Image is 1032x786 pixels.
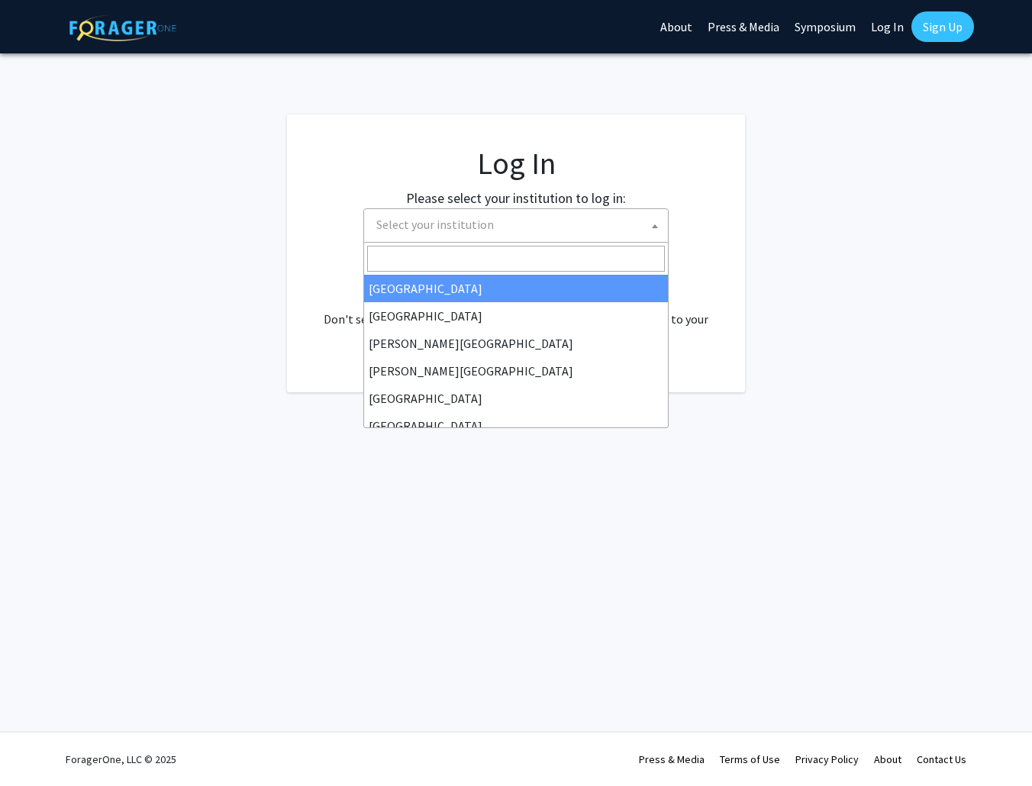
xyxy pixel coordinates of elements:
[639,752,705,766] a: Press & Media
[364,357,668,385] li: [PERSON_NAME][GEOGRAPHIC_DATA]
[318,145,714,182] h1: Log In
[363,208,669,243] span: Select your institution
[376,217,494,232] span: Select your institution
[917,752,966,766] a: Contact Us
[364,412,668,440] li: [GEOGRAPHIC_DATA]
[874,752,901,766] a: About
[795,752,859,766] a: Privacy Policy
[364,385,668,412] li: [GEOGRAPHIC_DATA]
[364,275,668,302] li: [GEOGRAPHIC_DATA]
[69,14,176,41] img: ForagerOne Logo
[406,188,626,208] label: Please select your institution to log in:
[720,752,780,766] a: Terms of Use
[318,273,714,346] div: No account? . Don't see your institution? about bringing ForagerOne to your institution.
[364,302,668,330] li: [GEOGRAPHIC_DATA]
[11,717,65,775] iframe: Chat
[364,330,668,357] li: [PERSON_NAME][GEOGRAPHIC_DATA]
[66,733,176,786] div: ForagerOne, LLC © 2025
[370,209,668,240] span: Select your institution
[911,11,974,42] a: Sign Up
[367,246,665,272] input: Search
